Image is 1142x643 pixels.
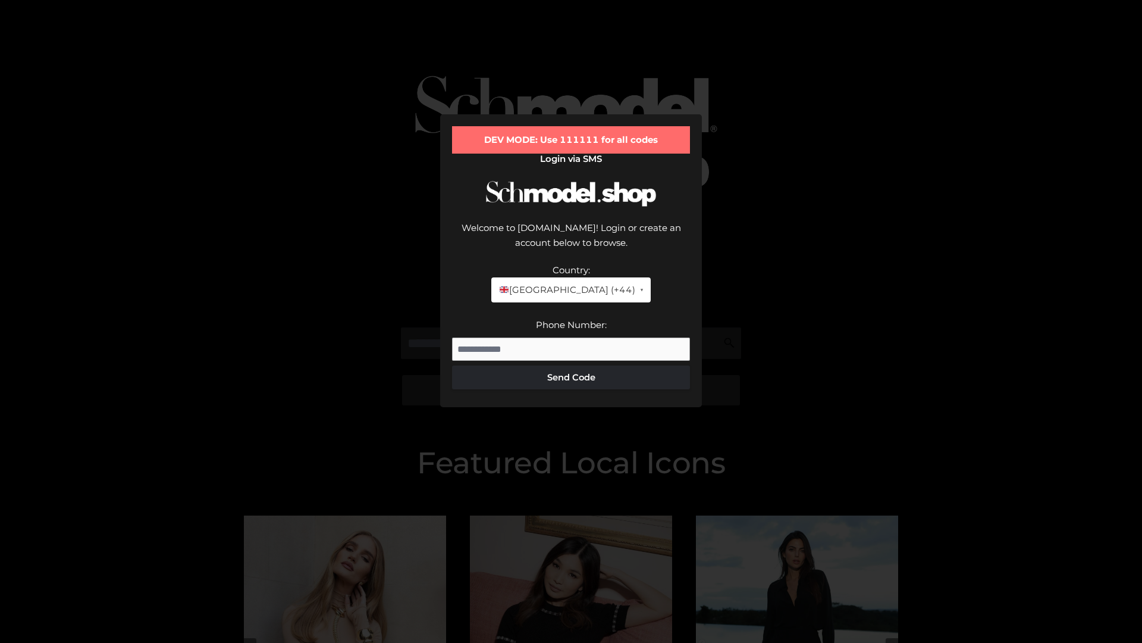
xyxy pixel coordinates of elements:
button: Send Code [452,366,690,389]
label: Country: [553,264,590,276]
label: Phone Number: [536,319,607,330]
h2: Login via SMS [452,154,690,164]
img: 🇬🇧 [500,285,509,294]
span: [GEOGRAPHIC_DATA] (+44) [498,282,635,298]
div: Welcome to [DOMAIN_NAME]! Login or create an account below to browse. [452,220,690,263]
div: DEV MODE: Use 111111 for all codes [452,126,690,154]
img: Schmodel Logo [482,170,660,217]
